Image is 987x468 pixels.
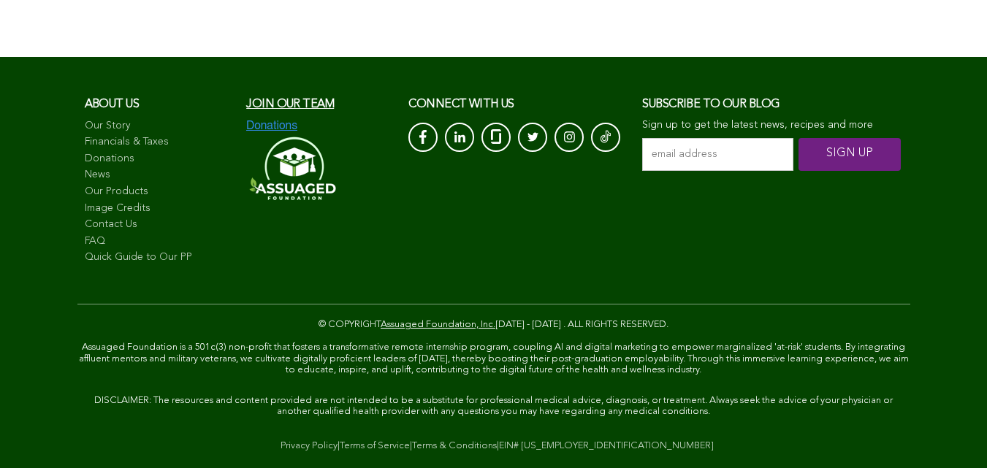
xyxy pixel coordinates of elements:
[914,398,987,468] iframe: Chat Widget
[85,168,232,183] a: News
[319,320,668,329] span: © COPYRIGHT [DATE] - [DATE] . ALL RIGHTS RESERVED.
[340,441,410,450] a: Terms of Service
[85,218,232,232] a: Contact Us
[246,119,297,132] img: Donations
[85,135,232,150] a: Financials & Taxes
[642,138,793,171] input: email address
[412,441,497,450] a: Terms & Conditions
[85,185,232,199] a: Our Products
[381,320,495,329] a: Assuaged Foundation, Inc.
[408,99,514,110] span: CONNECT with us
[499,441,714,450] a: EIN# [US_EMPLOYER_IDENTIFICATION_NUMBER]
[601,129,611,144] img: Tik-Tok-Icon
[642,93,902,115] h3: Subscribe to our blog
[85,202,232,216] a: Image Credits
[79,342,909,375] span: Assuaged Foundation is a 501c(3) non-profit that fosters a transformative remote internship progr...
[85,234,232,249] a: FAQ
[85,152,232,166] a: Donations
[642,119,902,131] p: Sign up to get the latest news, recipes and more
[246,99,334,110] a: Join our team
[85,119,232,134] a: Our Story
[85,99,140,110] span: About us
[491,129,501,144] img: glassdoor_White
[799,138,901,171] input: SIGN UP
[77,439,910,453] div: | | |
[85,250,232,265] a: Quick Guide to Our PP
[94,396,893,417] span: DISCLAIMER: The resources and content provided are not intended to be a substitute for profession...
[281,441,338,450] a: Privacy Policy
[246,132,337,204] img: Assuaged-Foundation-Logo-White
